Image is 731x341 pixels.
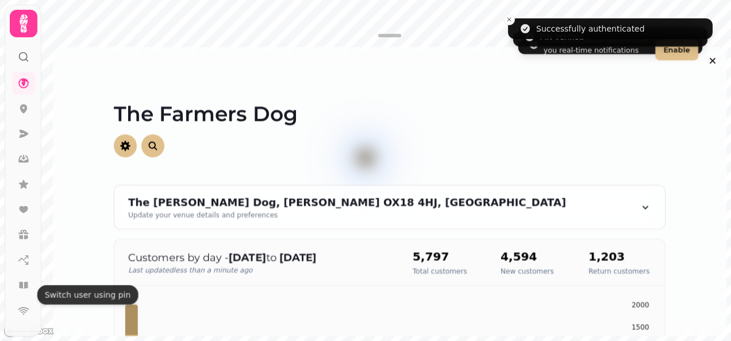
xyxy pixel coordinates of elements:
p: Return customers [588,267,649,276]
p: Last updated less than a minute ago [128,266,390,275]
div: Successfully authenticated [536,23,645,34]
h2: 4,594 [501,249,554,265]
button: Close toast [503,14,515,25]
h2: 5,797 [413,249,467,265]
div: Update your venue details and preferences [128,211,566,220]
p: New customers [501,267,554,276]
div: Switch user using pin [37,285,138,305]
tspan: 1500 [632,323,649,331]
strong: [DATE] [279,251,317,264]
p: Total customers [413,267,467,276]
strong: [DATE] [229,251,266,264]
h2: 1,203 [588,249,649,265]
tspan: 2000 [632,301,649,309]
p: Customers by day - to [128,250,390,266]
div: The [PERSON_NAME] Dog, [PERSON_NAME] OX18 4HJ, [GEOGRAPHIC_DATA] [128,195,566,211]
button: Enable [655,40,698,60]
button: Close drawer [703,52,722,70]
a: Mapbox logo [3,324,54,338]
h1: The Farmers Dog [114,75,665,125]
